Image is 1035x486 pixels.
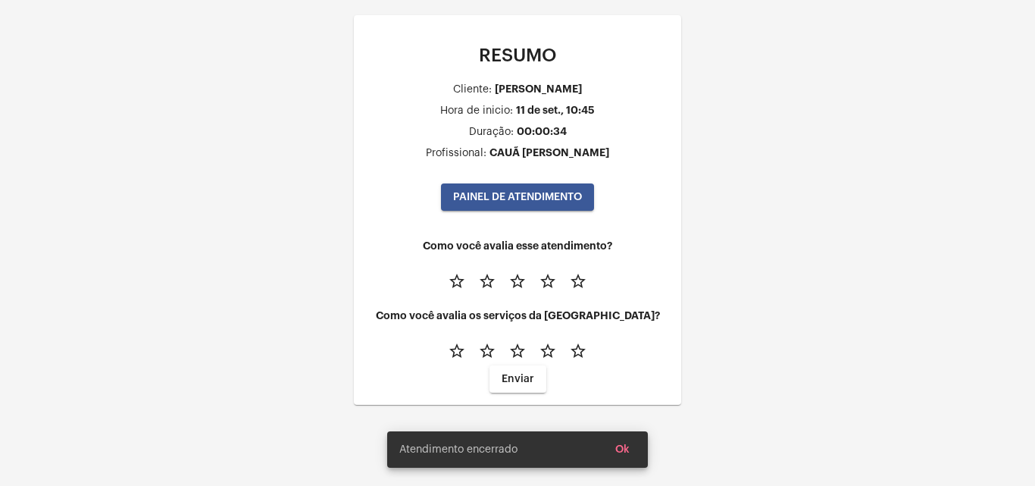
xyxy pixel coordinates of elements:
mat-icon: star_border [478,272,496,290]
span: Atendimento encerrado [399,442,517,457]
mat-icon: star_border [448,342,466,360]
span: Ok [615,444,630,455]
mat-icon: star_border [569,342,587,360]
mat-icon: star_border [569,272,587,290]
div: Profissional: [426,148,486,159]
button: PAINEL DE ATENDIMENTO [441,183,594,211]
h4: Como você avalia esse atendimento? [366,240,669,252]
mat-icon: star_border [508,342,527,360]
div: CAUÃ [PERSON_NAME] [489,147,609,158]
button: Ok [603,436,642,463]
button: Enviar [489,365,546,393]
div: Duração: [469,127,514,138]
div: Hora de inicio: [440,105,513,117]
div: 11 de set., 10:45 [516,105,595,116]
mat-icon: star_border [539,342,557,360]
mat-icon: star_border [478,342,496,360]
p: RESUMO [366,45,669,65]
mat-icon: star_border [508,272,527,290]
div: 00:00:34 [517,126,567,137]
div: [PERSON_NAME] [495,83,582,95]
span: PAINEL DE ATENDIMENTO [453,192,582,202]
mat-icon: star_border [539,272,557,290]
mat-icon: star_border [448,272,466,290]
span: Enviar [502,374,534,384]
div: Cliente: [453,84,492,96]
h4: Como você avalia os serviços da [GEOGRAPHIC_DATA]? [366,310,669,321]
